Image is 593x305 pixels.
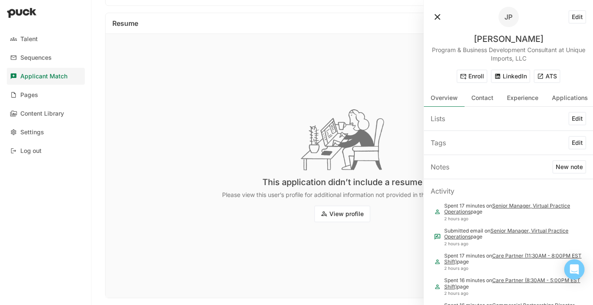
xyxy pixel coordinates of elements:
div: Program & Business Development Consultant at Unique Imports, LLC [431,46,586,63]
div: Tags [431,138,446,148]
a: Sequences [7,49,85,66]
div: Please view this user’s profile for additional information not provided in this application. [222,191,463,199]
div: 2 hours ago [444,266,583,271]
div: Overview [431,94,458,102]
div: Contact [471,94,493,102]
a: Senior Manager, Virtual Practice Operations [444,227,568,240]
div: 2 hours ago [444,241,583,246]
div: Talent [20,36,38,43]
div: Lists [431,114,445,124]
a: Content Library [7,105,85,122]
button: LinkedIn [491,69,530,83]
div: Pages [20,91,38,99]
div: Sequences [20,54,52,61]
a: Pages [7,86,85,103]
div: Experience [507,94,538,102]
a: Settings [7,124,85,141]
div: Spent 17 minutes on page [444,203,583,215]
div: Spent 16 minutes on page [444,277,583,290]
button: New note [552,160,586,174]
div: Spent 17 minutes on page [444,253,583,265]
div: Content Library [20,110,64,117]
div: Submitted email on page [444,228,583,240]
div: 2 hours ago [444,216,583,221]
button: Enroll [457,69,487,83]
div: Activity [431,186,454,196]
button: Edit [568,112,586,125]
div: Resume [112,20,138,27]
a: Applicant Match [7,68,85,85]
a: Talent [7,30,85,47]
button: ATS [534,69,560,83]
div: [PERSON_NAME] [474,34,543,44]
a: Care Partner (8:30AM - 5:00PM EST Shift) [444,277,580,289]
div: Log out [20,147,42,155]
button: Edit [568,10,586,24]
button: Edit [568,136,586,150]
div: This application didn’t include a resume [262,177,423,187]
div: JP [504,14,512,20]
div: Notes [431,162,449,172]
button: View profile [314,205,370,222]
div: Settings [20,129,44,136]
img: img_coffee_table-CRduIrp4.png [301,109,384,170]
a: Care Partner (11:30AM - 8:00PM EST Shift) [444,252,582,265]
div: Open Intercom Messenger [564,259,585,280]
a: Senior Manager, Virtual Practice Operations [444,202,570,215]
div: 2 hours ago [444,291,583,296]
div: Applications [552,94,588,102]
div: Applicant Match [20,73,67,80]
